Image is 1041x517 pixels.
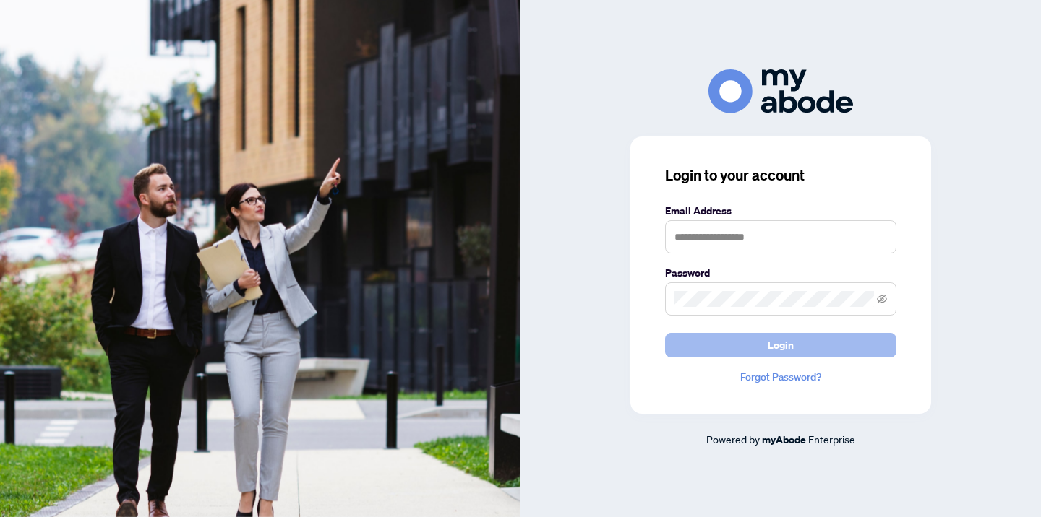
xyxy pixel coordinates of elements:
[877,294,887,304] span: eye-invisible
[665,369,896,385] a: Forgot Password?
[706,433,760,446] span: Powered by
[665,165,896,186] h3: Login to your account
[665,203,896,219] label: Email Address
[665,265,896,281] label: Password
[768,334,794,357] span: Login
[808,433,855,446] span: Enterprise
[708,69,853,113] img: ma-logo
[762,432,806,448] a: myAbode
[665,333,896,357] button: Login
